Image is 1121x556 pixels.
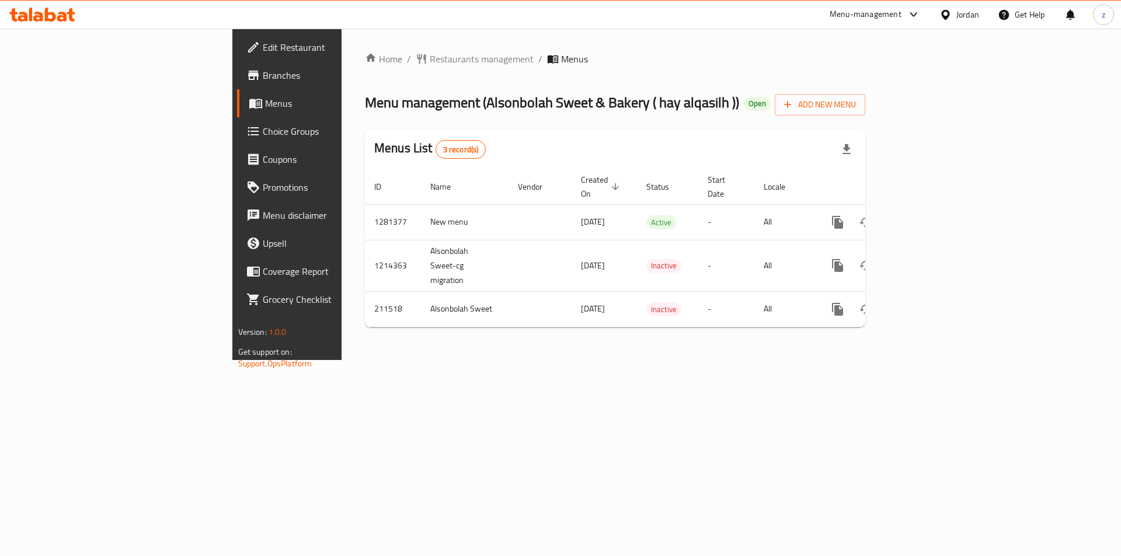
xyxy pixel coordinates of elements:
[561,52,588,66] span: Menus
[581,301,605,316] span: [DATE]
[833,135,861,163] div: Export file
[764,180,800,194] span: Locale
[698,291,754,327] td: -
[365,169,945,327] table: enhanced table
[775,94,865,116] button: Add New Menu
[238,356,312,371] a: Support.OpsPlatform
[824,251,852,279] button: more
[814,169,945,205] th: Actions
[430,180,466,194] span: Name
[824,295,852,323] button: more
[646,180,684,194] span: Status
[238,324,267,340] span: Version:
[754,291,814,327] td: All
[518,180,558,194] span: Vendor
[238,344,292,359] span: Get support on:
[237,285,420,313] a: Grocery Checklist
[852,295,880,323] button: Change Status
[754,240,814,291] td: All
[436,144,486,155] span: 3 record(s)
[237,61,420,89] a: Branches
[646,259,681,272] span: Inactive
[581,214,605,229] span: [DATE]
[263,152,410,166] span: Coupons
[1102,8,1105,21] span: z
[581,173,623,201] span: Created On
[436,140,486,159] div: Total records count
[646,302,681,316] div: Inactive
[824,208,852,236] button: more
[237,173,420,201] a: Promotions
[237,257,420,285] a: Coverage Report
[269,324,287,340] span: 1.0.0
[374,139,486,159] h2: Menus List
[263,292,410,306] span: Grocery Checklist
[784,97,856,112] span: Add New Menu
[698,204,754,240] td: -
[744,99,771,109] span: Open
[744,97,771,111] div: Open
[265,96,410,110] span: Menus
[374,180,396,194] span: ID
[646,216,676,229] span: Active
[263,236,410,250] span: Upsell
[852,251,880,279] button: Change Status
[263,40,410,54] span: Edit Restaurant
[237,229,420,257] a: Upsell
[421,240,509,291] td: Alsonbolah Sweet-cg migration
[830,8,901,22] div: Menu-management
[698,240,754,291] td: -
[237,33,420,61] a: Edit Restaurant
[956,8,979,21] div: Jordan
[237,201,420,229] a: Menu disclaimer
[263,180,410,194] span: Promotions
[421,204,509,240] td: New menu
[237,117,420,145] a: Choice Groups
[538,52,542,66] li: /
[263,208,410,222] span: Menu disclaimer
[852,208,880,236] button: Change Status
[646,303,681,316] span: Inactive
[754,204,814,240] td: All
[430,52,534,66] span: Restaurants management
[416,52,534,66] a: Restaurants management
[365,89,739,116] span: Menu management ( Alsonbolah Sweet & Bakery ( hay alqasilh ) )
[708,173,740,201] span: Start Date
[237,145,420,173] a: Coupons
[581,258,605,273] span: [DATE]
[365,52,865,66] nav: breadcrumb
[646,215,676,229] div: Active
[263,124,410,138] span: Choice Groups
[263,264,410,278] span: Coverage Report
[237,89,420,117] a: Menus
[263,68,410,82] span: Branches
[421,291,509,327] td: Alsonbolah Sweet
